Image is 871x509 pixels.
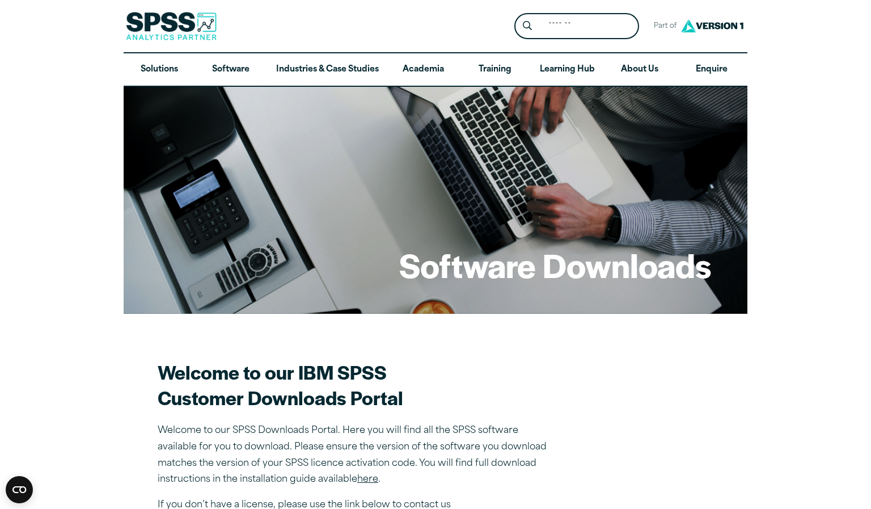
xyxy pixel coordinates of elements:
img: Version1 Logo [678,15,746,36]
h2: Welcome to our IBM SPSS Customer Downloads Portal [158,359,555,410]
a: About Us [604,53,675,86]
h1: Software Downloads [399,243,711,287]
a: Industries & Case Studies [267,53,388,86]
span: Part of [648,18,678,35]
img: SPSS Analytics Partner [126,12,217,40]
a: here [357,475,378,484]
a: Training [459,53,531,86]
p: Welcome to our SPSS Downloads Portal. Here you will find all the SPSS software available for you ... [158,423,555,488]
form: Site Header Search Form [514,13,639,40]
a: Learning Hub [531,53,604,86]
svg: Search magnifying glass icon [523,21,532,31]
a: Academia [388,53,459,86]
a: Software [195,53,267,86]
button: Open CMP widget [6,476,33,503]
a: Enquire [676,53,747,86]
nav: Desktop version of site main menu [124,53,747,86]
a: Solutions [124,53,195,86]
button: Search magnifying glass icon [517,16,538,37]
